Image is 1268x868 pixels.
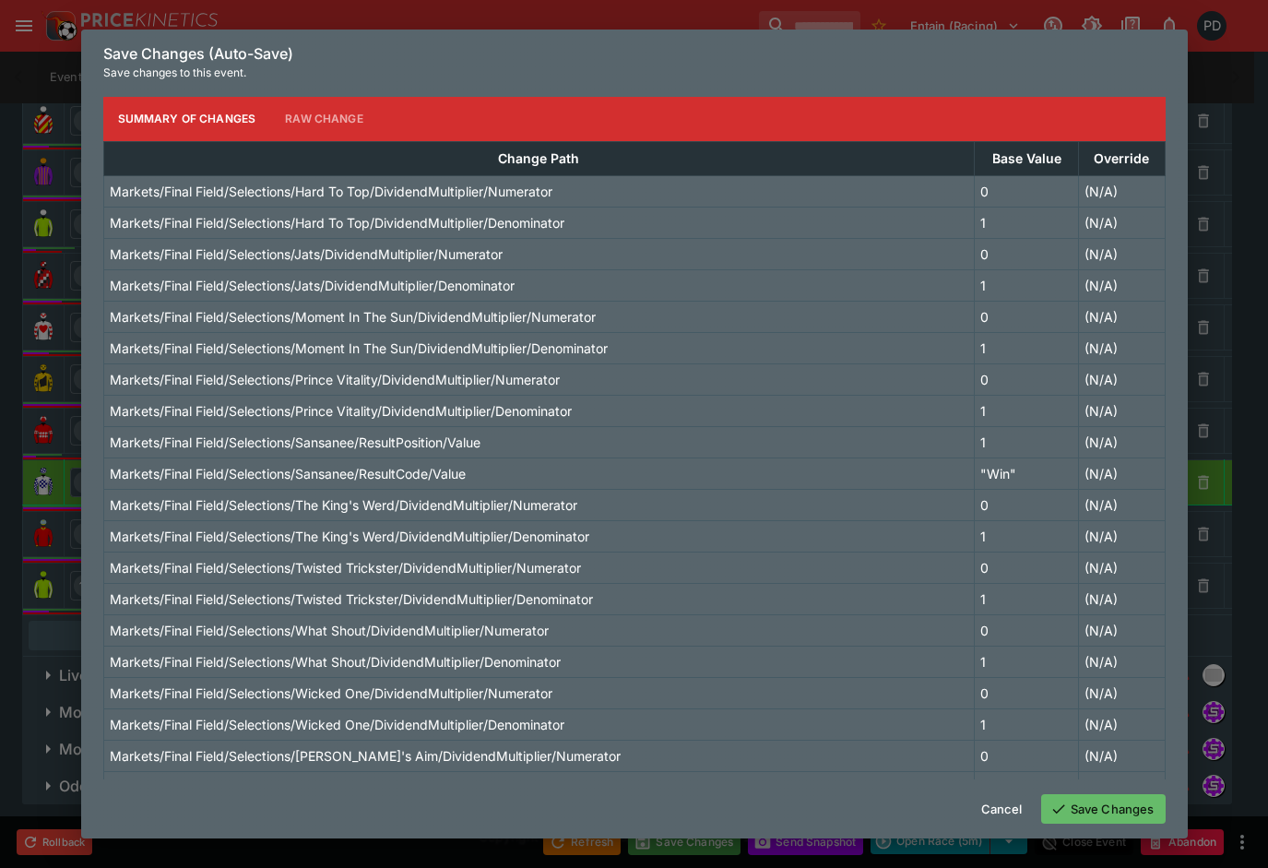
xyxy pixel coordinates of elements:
[110,307,596,327] p: Markets/Final Field/Selections/Moment In The Sun/DividendMultiplier/Numerator
[975,583,1079,614] td: 1
[1078,141,1165,175] th: Override
[1078,646,1165,677] td: (N/A)
[975,301,1079,332] td: 0
[975,489,1079,520] td: 0
[1078,426,1165,458] td: (N/A)
[975,646,1079,677] td: 1
[975,677,1079,708] td: 0
[110,495,577,515] p: Markets/Final Field/Selections/The King's Werd/DividendMultiplier/Numerator
[1078,301,1165,332] td: (N/A)
[975,175,1079,207] td: 0
[110,652,561,672] p: Markets/Final Field/Selections/What Shout/DividendMultiplier/Denominator
[1078,614,1165,646] td: (N/A)
[270,97,378,141] button: Raw Change
[1078,175,1165,207] td: (N/A)
[110,276,515,295] p: Markets/Final Field/Selections/Jats/DividendMultiplier/Denominator
[110,589,593,609] p: Markets/Final Field/Selections/Twisted Trickster/DividendMultiplier/Denominator
[975,708,1079,740] td: 1
[975,771,1079,803] td: 1
[1078,269,1165,301] td: (N/A)
[1078,677,1165,708] td: (N/A)
[110,213,564,232] p: Markets/Final Field/Selections/Hard To Top/DividendMultiplier/Denominator
[1078,771,1165,803] td: (N/A)
[975,458,1079,489] td: "Win"
[1078,332,1165,363] td: (N/A)
[975,740,1079,771] td: 0
[110,433,480,452] p: Markets/Final Field/Selections/Sansanee/ResultPosition/Value
[1078,363,1165,395] td: (N/A)
[1078,458,1165,489] td: (N/A)
[103,141,975,175] th: Change Path
[110,558,581,577] p: Markets/Final Field/Selections/Twisted Trickster/DividendMultiplier/Numerator
[975,520,1079,552] td: 1
[975,552,1079,583] td: 0
[975,207,1079,238] td: 1
[110,621,549,640] p: Markets/Final Field/Selections/What Shout/DividendMultiplier/Numerator
[110,182,552,201] p: Markets/Final Field/Selections/Hard To Top/DividendMultiplier/Numerator
[103,44,1166,64] h6: Save Changes (Auto-Save)
[1078,520,1165,552] td: (N/A)
[975,332,1079,363] td: 1
[110,684,552,703] p: Markets/Final Field/Selections/Wicked One/DividendMultiplier/Numerator
[975,395,1079,426] td: 1
[975,141,1079,175] th: Base Value
[975,363,1079,395] td: 0
[110,339,608,358] p: Markets/Final Field/Selections/Moment In The Sun/DividendMultiplier/Denominator
[1078,740,1165,771] td: (N/A)
[1078,552,1165,583] td: (N/A)
[110,244,503,264] p: Markets/Final Field/Selections/Jats/DividendMultiplier/Numerator
[1078,207,1165,238] td: (N/A)
[1078,583,1165,614] td: (N/A)
[975,614,1079,646] td: 0
[110,778,633,797] p: Markets/Final Field/Selections/[PERSON_NAME]'s Aim/DividendMultiplier/Denominator
[110,370,560,389] p: Markets/Final Field/Selections/Prince Vitality/DividendMultiplier/Numerator
[103,97,271,141] button: Summary of Changes
[975,238,1079,269] td: 0
[110,746,621,766] p: Markets/Final Field/Selections/[PERSON_NAME]'s Aim/DividendMultiplier/Numerator
[975,426,1079,458] td: 1
[970,794,1034,824] button: Cancel
[1078,708,1165,740] td: (N/A)
[110,464,466,483] p: Markets/Final Field/Selections/Sansanee/ResultCode/Value
[1078,489,1165,520] td: (N/A)
[103,64,1166,82] p: Save changes to this event.
[1078,395,1165,426] td: (N/A)
[110,401,572,421] p: Markets/Final Field/Selections/Prince Vitality/DividendMultiplier/Denominator
[110,715,564,734] p: Markets/Final Field/Selections/Wicked One/DividendMultiplier/Denominator
[975,269,1079,301] td: 1
[110,527,589,546] p: Markets/Final Field/Selections/The King's Werd/DividendMultiplier/Denominator
[1078,238,1165,269] td: (N/A)
[1041,794,1166,824] button: Save Changes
